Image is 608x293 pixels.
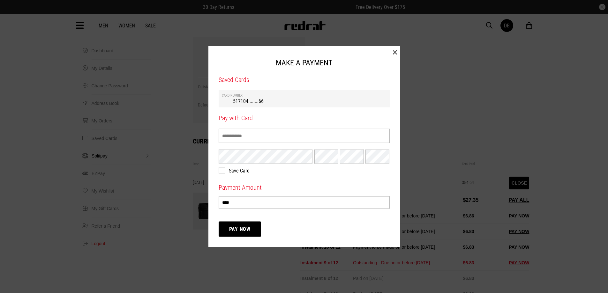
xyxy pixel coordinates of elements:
[219,222,261,237] button: Pay Now
[222,93,387,98] th: Card Number
[222,98,387,104] td: 517104........66
[219,114,390,122] h3: Pay with Card
[5,3,24,22] button: Open LiveChat chat widget
[219,75,390,84] h3: Saved Cards
[219,167,383,173] label: Save Card
[219,56,390,69] h2: MAKE A PAYMENT
[219,183,390,192] h3: Payment Amount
